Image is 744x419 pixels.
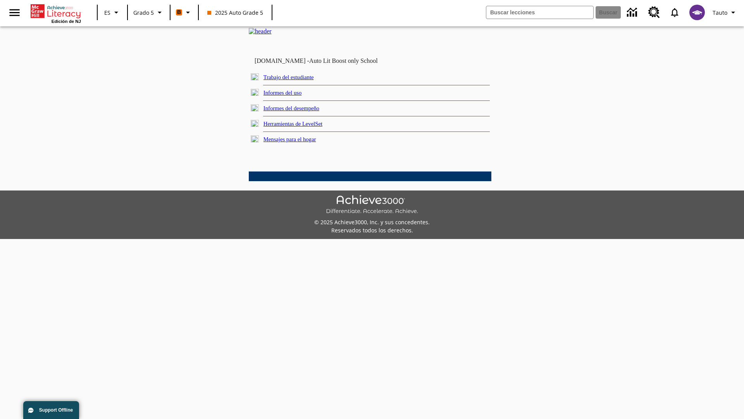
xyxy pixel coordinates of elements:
nobr: Auto Lit Boost only School [309,57,378,64]
input: Buscar campo [486,6,593,19]
img: header [249,28,272,35]
img: avatar image [689,5,705,20]
a: Mensajes para el hogar [263,136,316,142]
img: plus.gif [251,120,259,127]
button: Grado: Grado 5, Elige un grado [130,5,167,19]
img: Achieve3000 Differentiate Accelerate Achieve [326,195,418,215]
img: plus.gif [251,89,259,96]
a: Informes del uso [263,90,302,96]
button: Escoja un nuevo avatar [685,2,710,23]
button: Lenguaje: ES, Selecciona un idioma [100,5,125,19]
a: Centro de información [622,2,644,23]
button: Support Offline [23,401,79,419]
a: Herramientas de LevelSet [263,121,322,127]
a: Centro de recursos, Se abrirá en una pestaña nueva. [644,2,665,23]
span: ES [104,9,110,17]
td: [DOMAIN_NAME] - [255,57,397,64]
button: Boost El color de la clase es anaranjado. Cambiar el color de la clase. [173,5,196,19]
button: Abrir el menú lateral [3,1,26,24]
img: plus.gif [251,73,259,80]
span: Tauto [713,9,727,17]
button: Perfil/Configuración [710,5,741,19]
a: Trabajo del estudiante [263,74,314,80]
span: B [177,7,181,17]
span: Edición de NJ [52,19,81,24]
a: Notificaciones [665,2,685,23]
span: 2025 Auto Grade 5 [207,9,263,17]
a: Informes del desempeño [263,105,319,111]
span: Grado 5 [133,9,154,17]
img: plus.gif [251,104,259,111]
div: Portada [31,3,81,24]
img: plus.gif [251,135,259,142]
span: Support Offline [39,407,73,413]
